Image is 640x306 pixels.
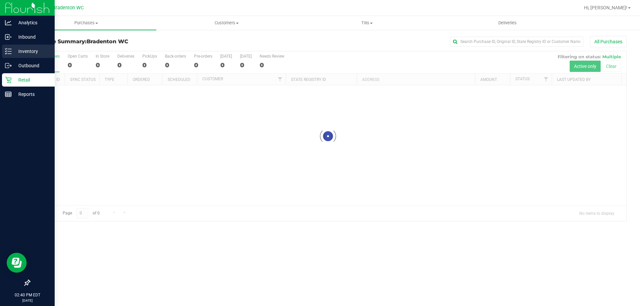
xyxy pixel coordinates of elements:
[297,16,437,30] a: Tills
[5,62,12,69] inline-svg: Outbound
[12,33,52,41] p: Inbound
[12,47,52,55] p: Inventory
[437,16,578,30] a: Deliveries
[12,19,52,27] p: Analytics
[16,16,156,30] a: Purchases
[5,19,12,26] inline-svg: Analytics
[5,34,12,40] inline-svg: Inbound
[3,298,52,303] p: [DATE]
[7,253,27,273] iframe: Resource center
[584,5,627,10] span: Hi, [PERSON_NAME]!
[450,37,583,47] input: Search Purchase ID, Original ID, State Registry ID or Customer Name...
[16,20,156,26] span: Purchases
[297,20,437,26] span: Tills
[3,292,52,298] p: 02:40 PM EDT
[12,62,52,70] p: Outbound
[12,76,52,84] p: Retail
[590,36,627,47] button: All Purchases
[156,16,297,30] a: Customers
[489,20,526,26] span: Deliveries
[157,20,296,26] span: Customers
[5,77,12,83] inline-svg: Retail
[87,38,128,45] span: Bradenton WC
[5,91,12,98] inline-svg: Reports
[5,48,12,55] inline-svg: Inventory
[53,5,84,11] span: Bradenton WC
[12,90,52,98] p: Reports
[29,39,228,45] h3: Purchase Summary:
